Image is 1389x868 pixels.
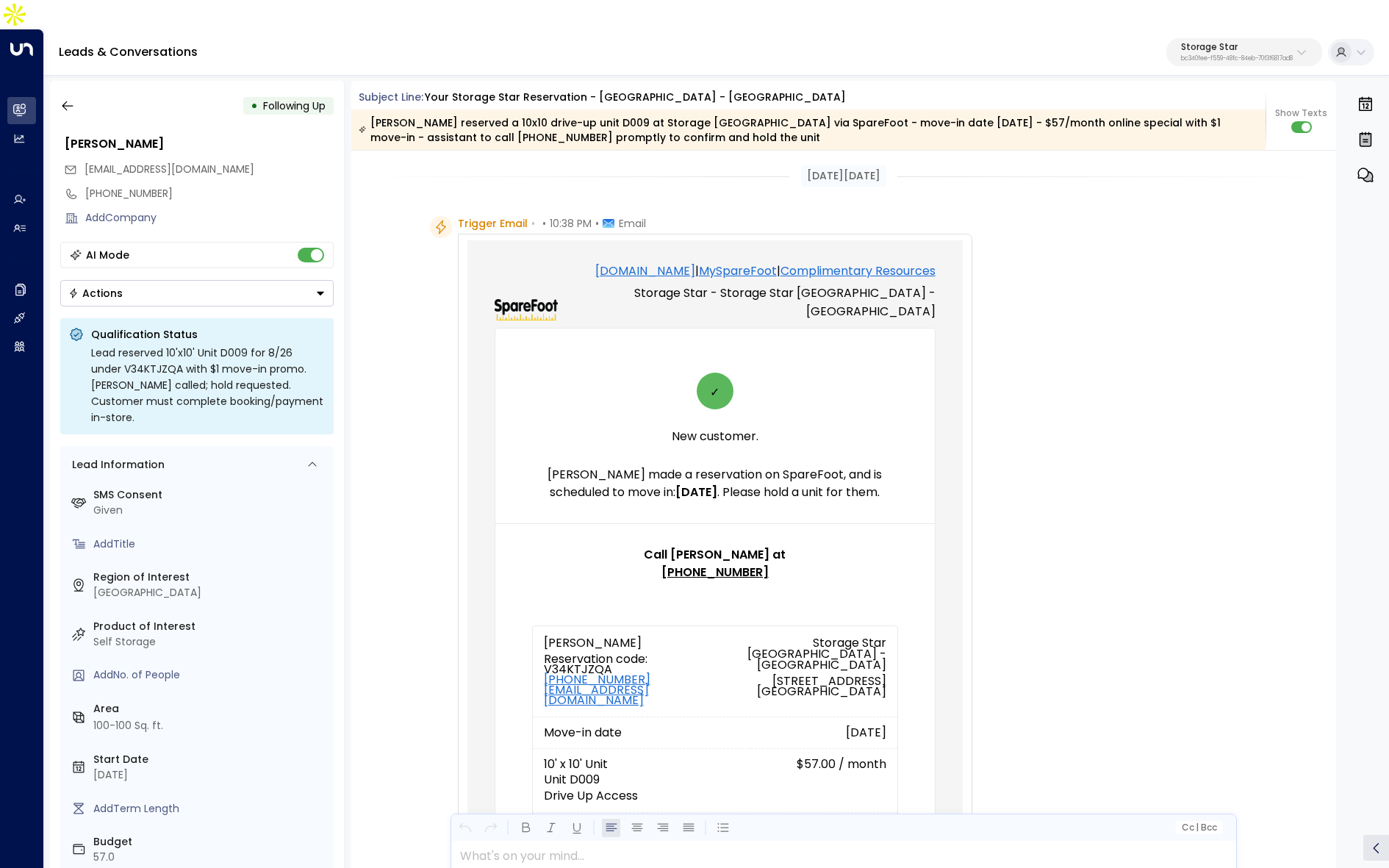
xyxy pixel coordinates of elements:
div: AddTitle [93,537,328,552]
div: [PHONE_NUMBER] [85,186,334,201]
div: 100-100 Sq. ft. [93,718,163,734]
div: AddCompany [85,210,334,226]
span: rosemichellejones123@gmail.com [85,162,254,177]
div: Storage Star [GEOGRAPHIC_DATA] - [GEOGRAPHIC_DATA] [726,637,886,670]
button: Undo [456,819,474,837]
div: AddTerm Length [93,801,328,817]
div: • [251,93,258,119]
span: • [542,216,546,231]
div: Actions [68,287,123,300]
p: [PERSON_NAME] made a reservation on SpareFoot, and is scheduled to move in: . Please hold a unit ... [532,466,898,501]
button: Actions [60,280,334,306]
td: | | [558,262,935,320]
div: Button group with a nested menu [60,280,334,306]
div: Self Storage [93,634,328,650]
img: SpareFoot [495,299,559,320]
a: Call [PERSON_NAME] at[PHONE_NUMBER] [644,546,786,581]
span: Subject Line: [359,90,423,104]
button: Storage Starbc340fee-f559-48fc-84eb-70f3f6817ad8 [1166,38,1322,66]
div: [PERSON_NAME] reserved a 10x10 drive-up unit D009 at Storage [GEOGRAPHIC_DATA] via SpareFoot - mo... [359,115,1257,145]
a: Complimentary Resources [780,262,936,280]
div: Drive Up Access [544,791,741,801]
div: [GEOGRAPHIC_DATA] [93,585,328,600]
div: [PERSON_NAME] [544,637,704,648]
div: AI Mode [86,248,129,262]
div: [DATE] [93,767,328,783]
div: Lead Information [67,457,165,473]
a: Leads & Conversations [59,43,198,60]
span: 10:38 PM [550,216,592,231]
span: Call [PERSON_NAME] at [644,546,786,581]
button: Cc|Bcc [1175,821,1222,835]
span: Cc Bcc [1181,822,1216,833]
span: • [531,216,535,231]
span: Email [619,216,646,231]
span: [EMAIL_ADDRESS][DOMAIN_NAME] [85,162,254,176]
span: Following Up [263,98,326,113]
h1: New customer. [532,420,898,453]
div: Reservation code: V34KTJZQA [544,654,704,706]
div: Move-in date [544,728,631,737]
div: Unit D009 [544,775,741,785]
div: [PERSON_NAME] [65,135,334,153]
div: [DATE][DATE] [801,165,886,187]
label: Start Date [93,752,328,767]
span: • [595,216,599,231]
a: [PHONE_NUMBER] [544,675,650,685]
div: Your Storage Star Reservation - [GEOGRAPHIC_DATA] - [GEOGRAPHIC_DATA] [425,90,846,105]
div: Given [93,503,328,518]
div: 10' x 10' Unit [544,760,741,769]
a: [EMAIL_ADDRESS][DOMAIN_NAME] [544,685,704,706]
p: Qualification Status [91,327,325,342]
div: 57.0 [93,850,328,865]
label: Budget [93,834,328,850]
label: Product of Interest [93,619,328,634]
a: [DOMAIN_NAME] [595,262,695,280]
span: | [1196,822,1199,833]
button: Redo [481,819,500,837]
label: SMS Consent [93,487,328,503]
strong: [DATE] [675,484,717,501]
div: [STREET_ADDRESS] [GEOGRAPHIC_DATA] [726,676,886,697]
u: [PHONE_NUMBER] [661,564,769,581]
div: $57.00 / month [762,760,886,769]
div: [DATE] [653,728,886,737]
label: Region of Interest [93,570,328,585]
p: bc340fee-f559-48fc-84eb-70f3f6817ad8 [1181,56,1293,62]
div: AddNo. of People [93,667,328,683]
span: ✓ [710,373,719,412]
div: Lead reserved 10'x10' Unit D009 for 8/26 under V34KTJZQA with $1 move-in promo. [PERSON_NAME] cal... [91,345,325,426]
span: Trigger Email [458,216,528,231]
a: MySpareFoot [699,262,777,280]
p: Storage Star [1181,43,1293,51]
span: Show Texts [1275,107,1327,120]
label: Area [93,701,328,717]
div: Storage Star - Storage Star [GEOGRAPHIC_DATA] - [GEOGRAPHIC_DATA] [558,284,935,320]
